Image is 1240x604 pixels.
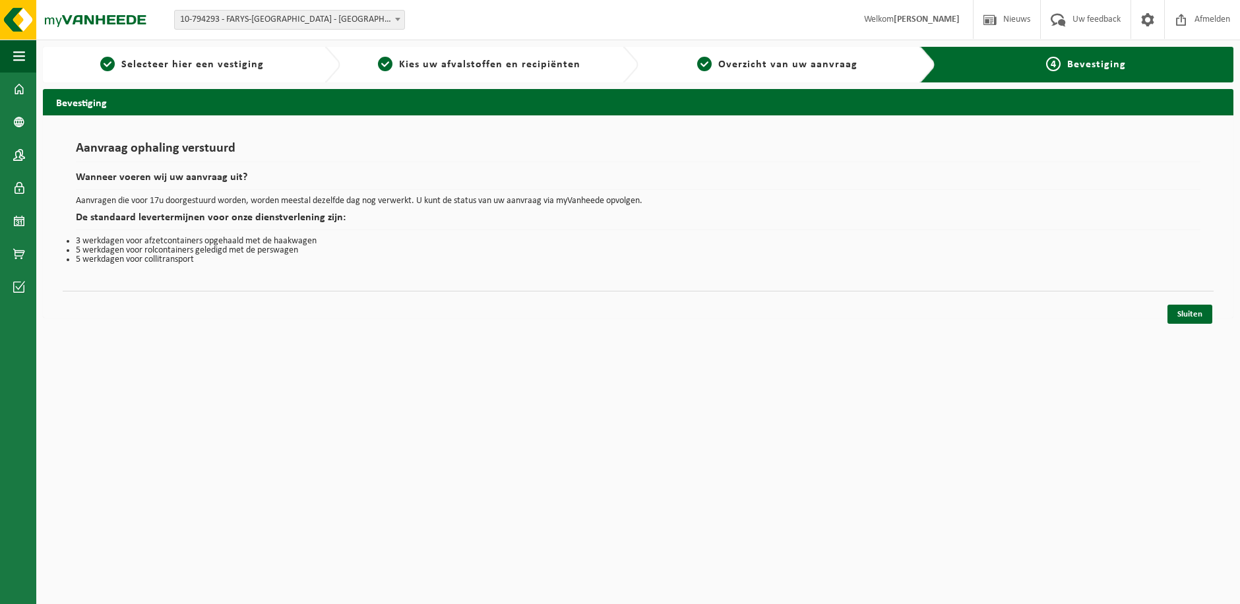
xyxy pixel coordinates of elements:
[43,89,1233,115] h2: Bevestiging
[399,59,580,70] span: Kies uw afvalstoffen en recipiënten
[347,57,611,73] a: 2Kies uw afvalstoffen en recipiënten
[1067,59,1126,70] span: Bevestiging
[1046,57,1061,71] span: 4
[174,10,405,30] span: 10-794293 - FARYS-ASSE - ASSE
[76,255,1200,264] li: 5 werkdagen voor collitransport
[645,57,910,73] a: 3Overzicht van uw aanvraag
[175,11,404,29] span: 10-794293 - FARYS-ASSE - ASSE
[121,59,264,70] span: Selecteer hier een vestiging
[718,59,857,70] span: Overzicht van uw aanvraag
[76,246,1200,255] li: 5 werkdagen voor rolcontainers geledigd met de perswagen
[378,57,392,71] span: 2
[76,196,1200,206] p: Aanvragen die voor 17u doorgestuurd worden, worden meestal dezelfde dag nog verwerkt. U kunt de s...
[76,142,1200,162] h1: Aanvraag ophaling verstuurd
[76,212,1200,230] h2: De standaard levertermijnen voor onze dienstverlening zijn:
[697,57,712,71] span: 3
[1167,305,1212,324] a: Sluiten
[49,57,314,73] a: 1Selecteer hier een vestiging
[894,15,960,24] strong: [PERSON_NAME]
[76,237,1200,246] li: 3 werkdagen voor afzetcontainers opgehaald met de haakwagen
[76,172,1200,190] h2: Wanneer voeren wij uw aanvraag uit?
[100,57,115,71] span: 1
